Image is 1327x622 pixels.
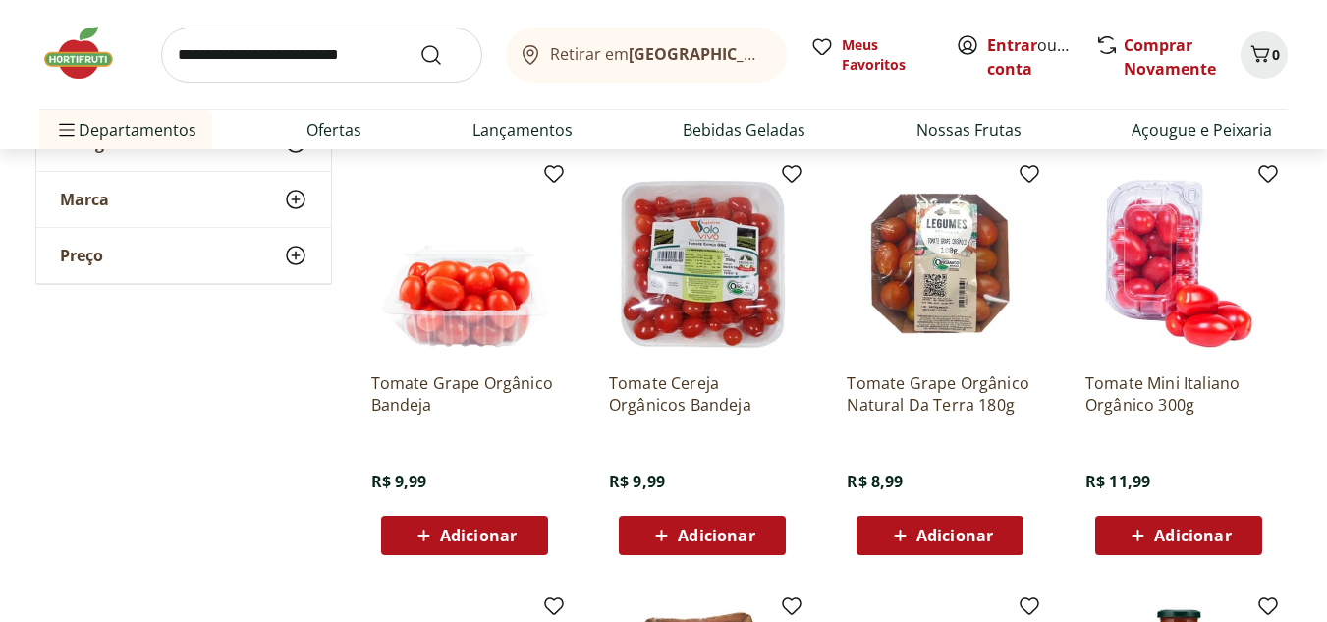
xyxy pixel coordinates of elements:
[1272,45,1280,64] span: 0
[506,28,787,83] button: Retirar em[GEOGRAPHIC_DATA]/[GEOGRAPHIC_DATA]
[1085,170,1272,357] img: Tomate Mini Italiano Orgânico 300g
[371,372,558,416] a: Tomate Grape Orgânico Bandeja
[1241,31,1288,79] button: Carrinho
[847,170,1033,357] img: Tomate Grape Orgânico Natural Da Terra 180g
[1154,528,1231,543] span: Adicionar
[1085,372,1272,416] a: Tomate Mini Italiano Orgânico 300g
[847,471,903,492] span: R$ 8,99
[842,35,932,75] span: Meus Favoritos
[472,118,573,141] a: Lançamentos
[1085,471,1150,492] span: R$ 11,99
[550,45,767,63] span: Retirar em
[678,528,754,543] span: Adicionar
[1124,34,1216,80] a: Comprar Novamente
[419,43,467,67] button: Submit Search
[619,516,786,555] button: Adicionar
[987,33,1075,81] span: ou
[1095,516,1262,555] button: Adicionar
[629,43,960,65] b: [GEOGRAPHIC_DATA]/[GEOGRAPHIC_DATA]
[440,528,517,543] span: Adicionar
[609,372,796,416] a: Tomate Cereja Orgânicos Bandeja
[306,118,361,141] a: Ofertas
[683,118,805,141] a: Bebidas Geladas
[1132,118,1272,141] a: Açougue e Peixaria
[381,516,548,555] button: Adicionar
[916,118,1022,141] a: Nossas Frutas
[55,106,196,153] span: Departamentos
[36,228,331,283] button: Preço
[60,246,103,265] span: Preço
[60,190,109,209] span: Marca
[916,528,993,543] span: Adicionar
[847,372,1033,416] a: Tomate Grape Orgânico Natural Da Terra 180g
[857,516,1023,555] button: Adicionar
[987,34,1095,80] a: Criar conta
[161,28,482,83] input: search
[36,172,331,227] button: Marca
[55,106,79,153] button: Menu
[39,24,138,83] img: Hortifruti
[371,170,558,357] img: Tomate Grape Orgânico Bandeja
[609,471,665,492] span: R$ 9,99
[987,34,1037,56] a: Entrar
[371,471,427,492] span: R$ 9,99
[609,170,796,357] img: Tomate Cereja Orgânicos Bandeja
[810,35,932,75] a: Meus Favoritos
